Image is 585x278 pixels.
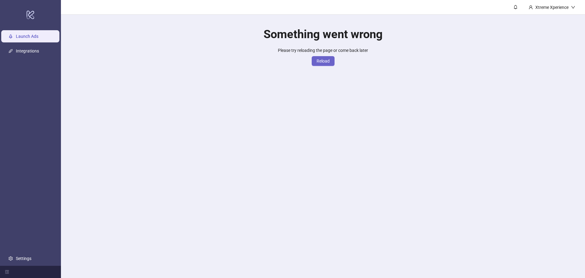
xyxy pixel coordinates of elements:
a: Settings [16,256,31,261]
button: Reload [312,56,335,66]
a: Launch Ads [16,34,38,39]
span: Reload [317,59,330,63]
span: user [529,5,533,9]
div: Xtreme Xperience [533,4,571,11]
span: Please try reloading the page or come back later [278,48,368,53]
a: Integrations [16,49,39,53]
span: menu-fold [5,270,9,274]
span: down [571,5,575,9]
h1: Something went wrong [264,27,383,41]
span: bell [513,5,518,9]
